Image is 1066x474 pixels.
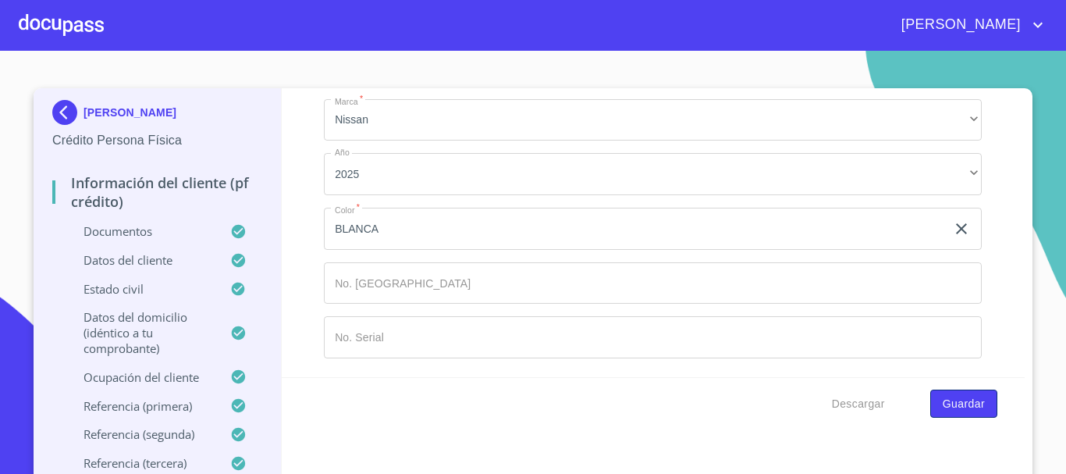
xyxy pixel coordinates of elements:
[952,219,971,238] button: clear input
[52,281,230,297] p: Estado Civil
[324,153,982,195] div: 2025
[52,369,230,385] p: Ocupación del Cliente
[943,394,985,414] span: Guardar
[52,131,262,150] p: Crédito Persona Física
[52,173,262,211] p: Información del cliente (PF crédito)
[84,106,176,119] p: [PERSON_NAME]
[890,12,1029,37] span: [PERSON_NAME]
[832,394,885,414] span: Descargar
[52,426,230,442] p: Referencia (segunda)
[52,223,230,239] p: Documentos
[930,390,997,419] button: Guardar
[52,398,230,414] p: Referencia (primera)
[52,455,230,471] p: Referencia (tercera)
[52,100,84,125] img: Docupass spot blue
[826,390,891,419] button: Descargar
[52,309,230,356] p: Datos del domicilio (idéntico a tu comprobante)
[890,12,1047,37] button: account of current user
[52,252,230,268] p: Datos del cliente
[324,99,982,141] div: Nissan
[52,100,262,131] div: [PERSON_NAME]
